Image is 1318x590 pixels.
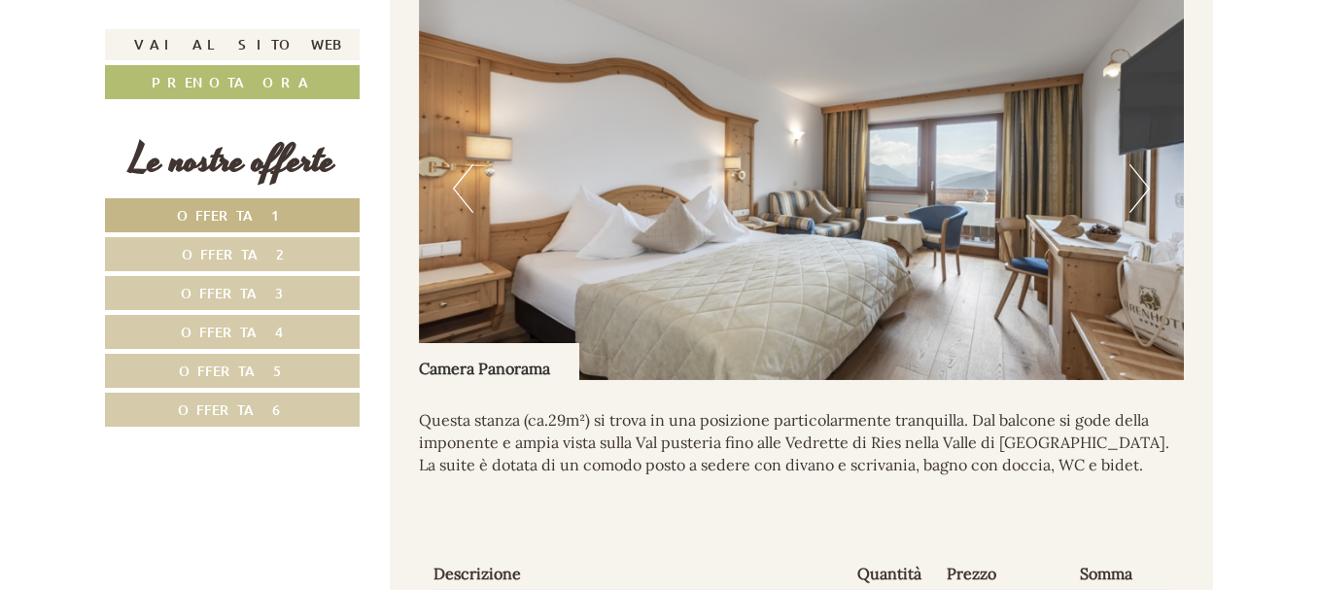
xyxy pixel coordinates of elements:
[850,559,940,589] th: Quantità
[105,29,360,60] a: Vai al sito web
[177,206,289,225] span: Offerta 1
[179,362,286,380] span: Offerta 5
[181,323,284,341] span: Offerta 4
[178,400,287,419] span: Offerta 6
[182,245,284,263] span: Offerta 2
[453,164,473,213] button: Previous
[939,559,1072,589] th: Prezzo
[1072,559,1169,589] th: Somma
[105,133,360,189] div: Le nostre offerte
[419,409,1185,476] p: Questa stanza (ca.29m²) si trova in una posizione particolarmente tranquilla. Dal balcone si gode...
[105,65,360,99] a: Prenota ora
[181,284,284,302] span: Offerta 3
[1129,164,1150,213] button: Next
[434,559,850,589] th: Descrizione
[419,343,579,380] div: Camera Panorama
